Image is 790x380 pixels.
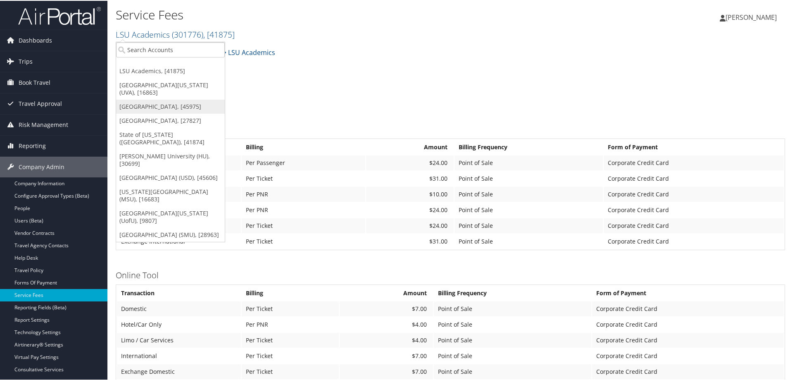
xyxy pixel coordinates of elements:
a: State of [US_STATE] ([GEOGRAPHIC_DATA]), [41874] [116,127,225,148]
td: $4.00 [340,332,433,347]
th: Billing Frequency [454,139,602,154]
td: Per Ticket [242,301,339,315]
a: LSU Academics [222,43,275,60]
td: Corporate Credit Card [592,363,784,378]
td: $31.00 [366,170,454,185]
td: Per Ticket [242,233,365,248]
td: Per Ticket [242,217,365,232]
td: Limo / Car Services [117,332,241,347]
td: Per Passenger [242,155,365,170]
a: [GEOGRAPHIC_DATA] (SMU), [28963] [116,227,225,241]
td: Point of Sale [434,301,591,315]
td: Point of Sale [434,316,591,331]
a: [GEOGRAPHIC_DATA][US_STATE] (UVA), [16863] [116,77,225,99]
td: Corporate Credit Card [592,348,784,363]
td: Per PNR [242,316,339,331]
h3: Online Tool [116,269,785,280]
span: Risk Management [19,114,68,134]
td: Corporate Credit Card [592,316,784,331]
span: Dashboards [19,29,52,50]
td: Point of Sale [434,332,591,347]
th: Amount [340,285,433,300]
td: Corporate Credit Card [604,233,784,248]
th: Form of Payment [592,285,784,300]
td: Point of Sale [454,233,602,248]
a: [PERSON_NAME] University (HU), [30699] [116,148,225,170]
span: Trips [19,50,33,71]
td: Per Ticket [242,363,339,378]
td: $7.00 [340,363,433,378]
td: $24.00 [366,202,454,217]
span: , [ 41875 ] [203,28,235,39]
td: Corporate Credit Card [604,186,784,201]
td: Per PNR [242,202,365,217]
td: Per PNR [242,186,365,201]
td: Per Ticket [242,332,339,347]
td: Point of Sale [434,363,591,378]
td: Point of Sale [454,155,602,170]
a: [GEOGRAPHIC_DATA], [45975] [116,99,225,113]
td: Point of Sale [454,170,602,185]
input: Search Accounts [116,41,225,57]
a: [GEOGRAPHIC_DATA], [27827] [116,113,225,127]
span: Reporting [19,135,46,155]
td: $24.00 [366,155,454,170]
td: Per Ticket [242,348,339,363]
a: [GEOGRAPHIC_DATA] (USD), [45606] [116,170,225,184]
td: Point of Sale [454,186,602,201]
th: Transaction [117,285,241,300]
a: [PERSON_NAME] [720,4,785,29]
td: Corporate Credit Card [604,170,784,185]
td: Corporate Credit Card [592,332,784,347]
td: Corporate Credit Card [604,217,784,232]
h1: LSU Academics [116,91,785,108]
th: Amount [366,139,454,154]
td: Per Ticket [242,170,365,185]
td: $10.00 [366,186,454,201]
td: $4.00 [340,316,433,331]
td: $31.00 [366,233,454,248]
img: airportal-logo.png [18,5,101,25]
a: [US_STATE][GEOGRAPHIC_DATA] (MSU), [16683] [116,184,225,206]
td: Point of Sale [454,202,602,217]
td: Point of Sale [434,348,591,363]
th: Billing [242,139,365,154]
th: Billing Frequency [434,285,591,300]
td: Exchange Domestic [117,363,241,378]
td: $24.00 [366,217,454,232]
th: Billing [242,285,339,300]
td: $7.00 [340,301,433,315]
span: Company Admin [19,156,64,177]
td: Corporate Credit Card [592,301,784,315]
td: Point of Sale [454,217,602,232]
a: LSU Academics [116,28,235,39]
h1: Service Fees [116,5,562,23]
td: Hotel/Car Only [117,316,241,331]
td: Corporate Credit Card [604,202,784,217]
h3: Full Service Agent [116,123,785,134]
td: Domestic [117,301,241,315]
span: ( 301776 ) [172,28,203,39]
span: Book Travel [19,72,50,92]
th: Form of Payment [604,139,784,154]
td: Corporate Credit Card [604,155,784,170]
span: [PERSON_NAME] [726,12,777,21]
a: LSU Academics, [41875] [116,63,225,77]
a: [GEOGRAPHIC_DATA][US_STATE] (UofU), [9807] [116,206,225,227]
span: Travel Approval [19,93,62,113]
td: $7.00 [340,348,433,363]
td: International [117,348,241,363]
